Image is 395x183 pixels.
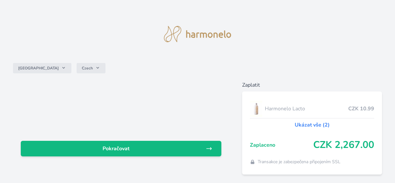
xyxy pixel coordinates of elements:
[242,81,382,89] h6: Zaplatit
[164,26,231,42] img: logo.svg
[265,105,348,113] span: Harmonelo Lacto
[348,105,374,113] span: CZK 10.99
[250,101,262,117] img: CLEAN_LACTO_se_stinem_x-hi-lo.jpg
[26,145,206,152] span: Pokračovat
[82,66,93,71] span: Czech
[295,121,330,129] a: Ukázat vše (2)
[13,63,71,73] button: [GEOGRAPHIC_DATA]
[313,139,374,151] span: CZK 2,267.00
[250,141,313,149] span: Zaplaceno
[21,141,221,156] a: Pokračovat
[258,159,340,165] span: Transakce je zabezpečena připojením SSL
[77,63,105,73] button: Czech
[18,66,59,71] span: [GEOGRAPHIC_DATA]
